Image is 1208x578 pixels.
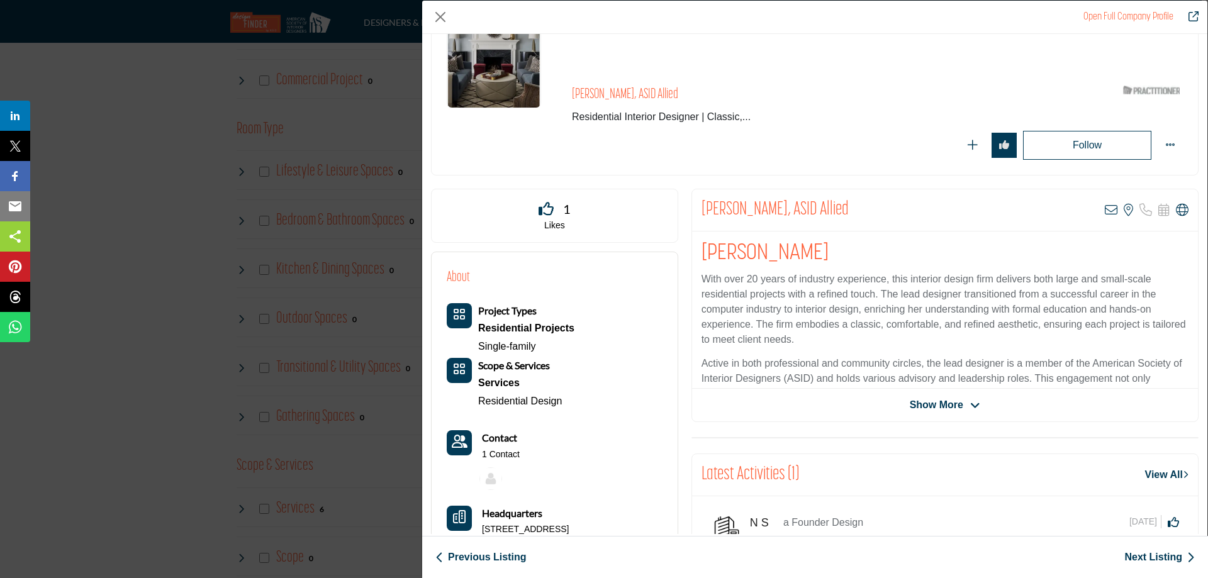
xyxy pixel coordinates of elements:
[478,319,574,338] div: Types of projects range from simple residential renovations to highly complex commercial initiati...
[1083,12,1173,22] a: Redirect to dena-kareotes-arendt
[447,506,472,531] button: Headquarter icon
[702,241,1188,267] h1: [PERSON_NAME]
[960,133,985,158] button: Redirect to login page
[1180,9,1199,25] a: Redirect to dena-kareotes-arendt
[447,267,470,288] h2: About
[478,374,562,392] a: Services
[478,374,562,392] div: Interior and exterior spaces including lighting, layouts, furnishings, accessories, artwork, land...
[431,8,450,26] button: Close
[482,523,569,536] p: [STREET_ADDRESS]
[702,199,849,221] h2: Dena Kareotes Arendt, ASID Allied
[910,397,963,413] span: Show More
[482,430,517,446] a: Contact
[1023,131,1151,160] button: Redirect to login
[435,550,526,565] a: Previous Listing
[702,356,1188,431] p: Active in both professional and community circles, the lead designer is a member of the American ...
[702,272,1188,347] p: With over 20 years of industry experience, this interior design firm delivers both large and smal...
[479,467,502,490] img: Dena Kareotes A.
[572,87,918,103] h2: [PERSON_NAME], ASID Allied
[447,303,472,328] button: Category Icon
[563,199,571,218] span: 1
[478,304,537,316] b: Project Types
[482,431,517,443] b: Contact
[478,306,537,316] a: Project Types
[711,515,742,547] img: avtar-image
[447,14,541,108] img: dena-kareotes-arendt logo
[1168,516,1179,528] i: Click to Like this activity
[572,109,975,125] span: Residential Interior Designer | Classic, Comfortable, Refined
[1123,82,1180,98] img: ASID Qualified Practitioners
[992,133,1017,158] button: Redirect to login page
[1124,550,1195,565] a: Next Listing
[482,506,542,521] b: Headquarters
[1145,467,1188,482] a: View All
[783,515,863,530] p: a Founder Design
[478,341,536,352] a: Single-family
[447,358,472,383] button: Category Icon
[447,430,472,455] button: Contact-Employee Icon
[478,396,562,406] a: Residential Design
[447,220,662,232] p: Likes
[1129,515,1161,528] span: [DATE]
[478,319,574,338] a: Residential Projects
[750,516,780,530] h5: N S
[1158,133,1183,158] button: More Options
[478,359,550,371] b: Scope & Services
[447,430,472,455] a: Link of redirect to contact page
[478,360,550,371] a: Scope & Services
[482,448,520,461] a: 1 Contact
[702,464,799,486] h2: Latest Activities (1)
